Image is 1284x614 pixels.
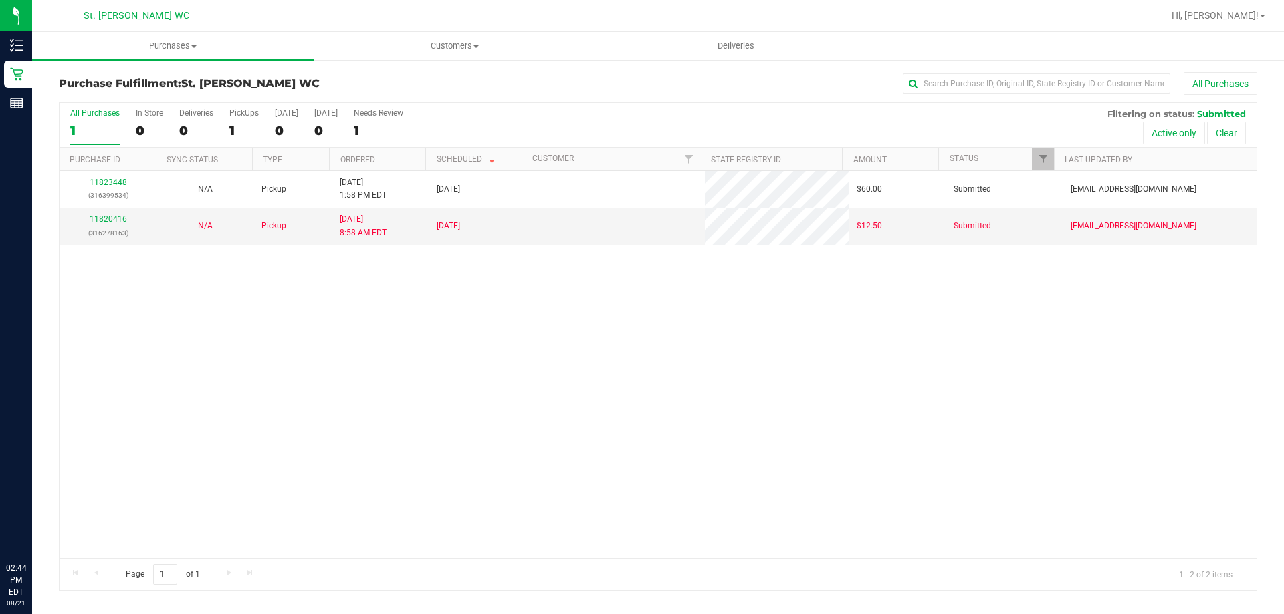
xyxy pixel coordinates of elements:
p: 02:44 PM EDT [6,562,26,598]
div: 0 [275,123,298,138]
inline-svg: Inventory [10,39,23,52]
button: Clear [1207,122,1246,144]
div: 1 [229,123,259,138]
a: Deliveries [595,32,877,60]
h3: Purchase Fulfillment: [59,78,458,90]
input: 1 [153,564,177,585]
span: Submitted [954,220,991,233]
div: All Purchases [70,108,120,118]
div: 1 [70,123,120,138]
a: Sync Status [167,155,218,164]
span: Hi, [PERSON_NAME]! [1172,10,1259,21]
div: 0 [314,123,338,138]
a: 11820416 [90,214,127,224]
a: Customer [532,154,574,163]
button: N/A [198,183,213,196]
a: Purchase ID [70,155,120,164]
p: 08/21 [6,598,26,608]
span: Not Applicable [198,184,213,194]
div: [DATE] [275,108,298,118]
a: Scheduled [437,154,498,164]
input: Search Purchase ID, Original ID, State Registry ID or Customer Name... [903,73,1170,94]
span: St. [PERSON_NAME] WC [84,10,189,21]
div: Deliveries [179,108,213,118]
div: 0 [179,123,213,138]
span: $12.50 [857,220,882,233]
div: Needs Review [354,108,403,118]
a: 11823448 [90,178,127,187]
span: Page of 1 [114,564,211,585]
span: [DATE] 1:58 PM EDT [340,176,387,202]
span: Deliveries [700,40,772,52]
div: In Store [136,108,163,118]
a: Status [950,154,978,163]
button: N/A [198,220,213,233]
a: Customers [314,32,595,60]
span: St. [PERSON_NAME] WC [181,77,320,90]
a: State Registry ID [711,155,781,164]
span: Filtering on status: [1107,108,1194,119]
a: Filter [1032,148,1054,170]
a: Type [263,155,282,164]
a: Amount [853,155,887,164]
inline-svg: Retail [10,67,23,81]
p: (316278163) [68,226,148,239]
a: Ordered [340,155,375,164]
span: [DATE] [437,220,460,233]
span: Purchases [32,40,314,52]
div: 1 [354,123,403,138]
a: Filter [677,148,700,170]
div: [DATE] [314,108,338,118]
span: [EMAIL_ADDRESS][DOMAIN_NAME] [1071,220,1196,233]
button: Active only [1143,122,1205,144]
span: Not Applicable [198,221,213,231]
span: Pickup [261,220,286,233]
a: Purchases [32,32,314,60]
button: All Purchases [1184,72,1257,95]
span: Submitted [954,183,991,196]
div: 0 [136,123,163,138]
span: Submitted [1197,108,1246,119]
span: Customers [314,40,595,52]
div: PickUps [229,108,259,118]
span: [DATE] 8:58 AM EDT [340,213,387,239]
span: 1 - 2 of 2 items [1168,564,1243,584]
span: Pickup [261,183,286,196]
span: $60.00 [857,183,882,196]
span: [DATE] [437,183,460,196]
inline-svg: Reports [10,96,23,110]
p: (316399534) [68,189,148,202]
span: [EMAIL_ADDRESS][DOMAIN_NAME] [1071,183,1196,196]
a: Last Updated By [1065,155,1132,164]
